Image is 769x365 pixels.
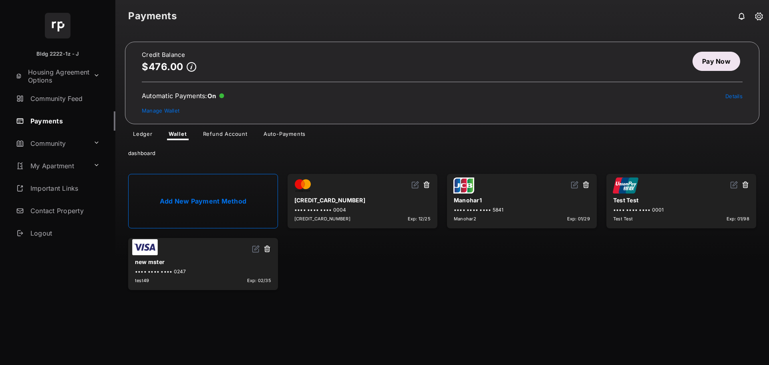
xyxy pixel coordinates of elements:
[197,131,254,140] a: Refund Account
[13,201,115,220] a: Contact Property
[128,11,177,21] strong: Payments
[142,52,196,58] h2: Credit Balance
[135,255,271,268] div: new mster
[13,156,90,175] a: My Apartment
[36,50,79,58] p: Bldg 2222-1z - J
[127,131,159,140] a: Ledger
[13,89,115,108] a: Community Feed
[411,181,419,189] img: svg+xml;base64,PHN2ZyB2aWV3Qm94PSIwIDAgMjQgMjQiIHdpZHRoPSIxNiIgaGVpZ2h0PSIxNiIgZmlsbD0ibm9uZSIgeG...
[454,207,590,213] div: •••• •••• •••• 5841
[247,278,271,283] span: Exp: 02/35
[135,278,149,283] span: test49
[294,194,431,207] div: [CREDIT_CARD_NUMBER]
[252,245,260,253] img: svg+xml;base64,PHN2ZyB2aWV3Qm94PSIwIDAgMjQgMjQiIHdpZHRoPSIxNiIgaGVpZ2h0PSIxNiIgZmlsbD0ibm9uZSIgeG...
[613,207,749,213] div: •••• •••• •••• 0001
[408,216,431,222] span: Exp: 12/25
[725,93,743,99] a: Details
[13,67,90,86] a: Housing Agreement Options
[13,224,115,243] a: Logout
[257,131,312,140] a: Auto-Payments
[730,181,738,189] img: svg+xml;base64,PHN2ZyB2aWV3Qm94PSIwIDAgMjQgMjQiIHdpZHRoPSIxNiIgaGVpZ2h0PSIxNiIgZmlsbD0ibm9uZSIgeG...
[207,92,216,100] span: On
[454,216,476,222] span: Manohar2
[13,179,103,198] a: Important Links
[613,216,633,222] span: Test Test
[571,181,579,189] img: svg+xml;base64,PHN2ZyB2aWV3Qm94PSIwIDAgMjQgMjQiIHdpZHRoPSIxNiIgaGVpZ2h0PSIxNiIgZmlsbD0ibm9uZSIgeG...
[45,13,70,38] img: svg+xml;base64,PHN2ZyB4bWxucz0iaHR0cDovL3d3dy53My5vcmcvMjAwMC9zdmciIHdpZHRoPSI2NCIgaGVpZ2h0PSI2NC...
[13,111,115,131] a: Payments
[142,61,183,72] p: $476.00
[727,216,749,222] span: Exp: 01/98
[162,131,193,140] a: Wallet
[115,140,769,163] div: dashboard
[294,207,431,213] div: •••• •••• •••• 0004
[142,107,179,114] a: Manage Wallet
[567,216,590,222] span: Exp: 01/29
[128,174,278,228] a: Add New Payment Method
[294,216,350,222] span: [CREDIT_CARD_NUMBER]
[454,194,590,207] div: Manohar1
[135,268,271,274] div: •••• •••• •••• 0247
[13,134,90,153] a: Community
[142,92,224,100] div: Automatic Payments :
[613,194,749,207] div: Test Test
